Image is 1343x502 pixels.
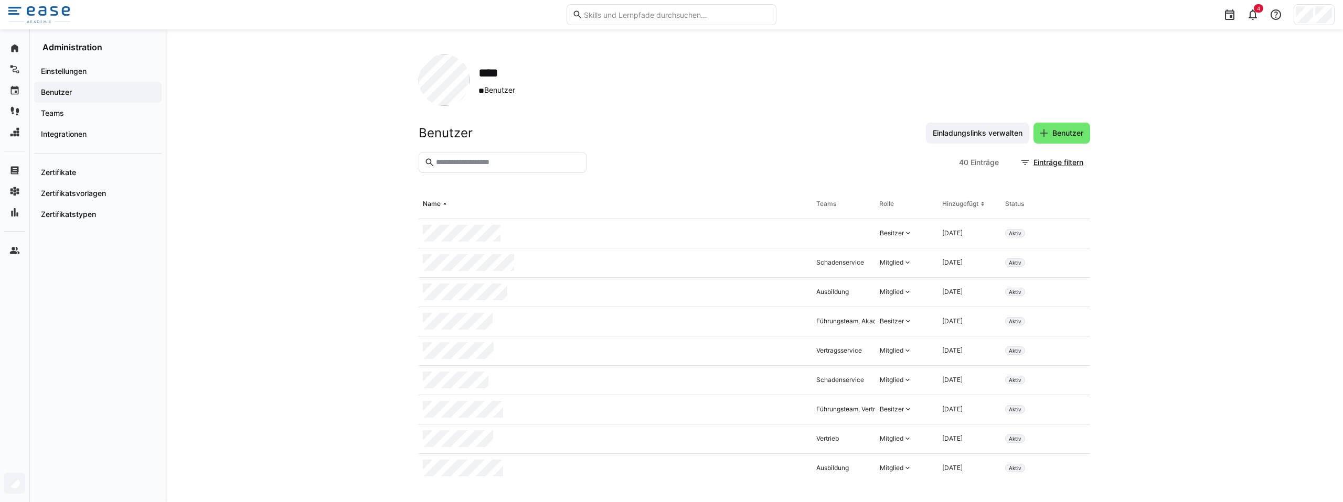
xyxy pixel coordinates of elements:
span: Einträge [971,157,999,168]
span: Benutzer [1051,128,1085,138]
div: Besitzer [880,317,904,325]
div: Schadenservice [816,258,864,267]
span: [DATE] [942,346,963,354]
div: Hinzugefügt [942,200,978,208]
span: [DATE] [942,376,963,384]
div: Mitglied [880,376,903,384]
div: Ausbildung [816,464,849,472]
div: Besitzer [880,405,904,413]
span: Benutzer [478,85,521,96]
div: Schadenservice [816,376,864,384]
span: Einladungslinks verwalten [931,128,1024,138]
span: [DATE] [942,258,963,266]
div: Führungsteam, Vertrieb [816,405,884,413]
span: 40 [959,157,968,168]
div: Besitzer [880,229,904,237]
div: Rolle [879,200,894,208]
span: Aktiv [1009,259,1021,266]
button: Einträge filtern [1015,152,1090,173]
input: Skills und Lernpfade durchsuchen… [583,10,771,19]
div: Status [1005,200,1024,208]
div: Führungsteam, Akademie, Ausbildung, Office [816,317,947,325]
div: Name [423,200,441,208]
button: Benutzer [1033,123,1090,144]
span: 4 [1257,5,1260,12]
span: Aktiv [1009,465,1021,471]
span: Aktiv [1009,435,1021,442]
div: Mitglied [880,346,903,355]
div: Vertrieb [816,434,839,443]
div: Ausbildung [816,288,849,296]
span: Aktiv [1009,347,1021,354]
span: [DATE] [942,405,963,413]
span: Aktiv [1009,230,1021,236]
span: [DATE] [942,464,963,472]
h2: Benutzer [419,125,473,141]
div: Teams [816,200,836,208]
span: Aktiv [1009,318,1021,324]
button: Einladungslinks verwalten [926,123,1029,144]
div: Mitglied [880,288,903,296]
span: [DATE] [942,288,963,296]
span: [DATE] [942,434,963,442]
div: Vertragsservice [816,346,862,355]
span: [DATE] [942,317,963,325]
div: Mitglied [880,464,903,472]
span: Aktiv [1009,289,1021,295]
span: Aktiv [1009,377,1021,383]
span: Aktiv [1009,406,1021,412]
div: Mitglied [880,434,903,443]
span: Einträge filtern [1032,157,1085,168]
span: [DATE] [942,229,963,237]
div: Mitglied [880,258,903,267]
